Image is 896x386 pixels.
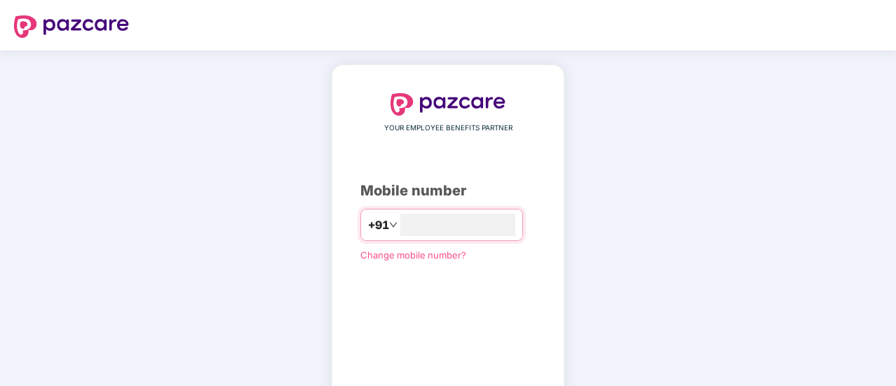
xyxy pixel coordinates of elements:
[384,123,513,134] span: YOUR EMPLOYEE BENEFITS PARTNER
[368,216,389,234] span: +91
[14,15,129,38] img: logo
[360,180,536,202] div: Mobile number
[391,93,505,116] img: logo
[360,249,466,261] a: Change mobile number?
[389,221,398,229] span: down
